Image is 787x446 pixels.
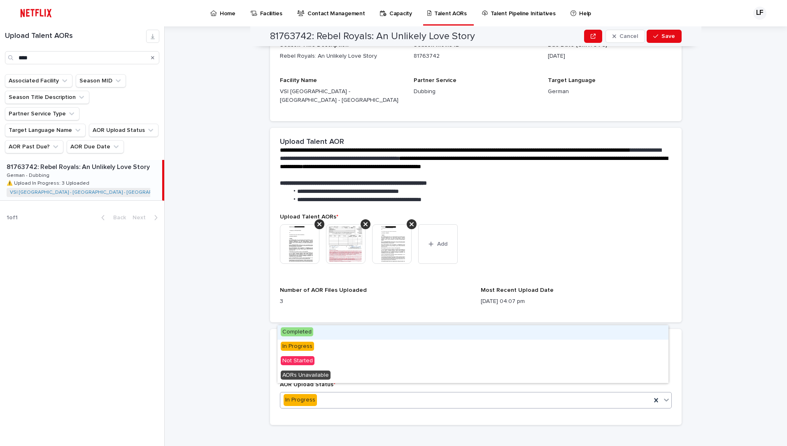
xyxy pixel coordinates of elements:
[619,33,638,39] span: Cancel
[414,87,538,96] p: Dubbing
[5,51,159,64] input: Search
[5,74,72,87] button: Associated Facility
[281,327,313,336] span: Completed
[414,52,538,61] p: 81763742
[280,297,471,306] p: 3
[281,371,331,380] span: AORs Unavailable
[548,42,607,48] span: Due Date (GMT/UTC)
[95,214,129,221] button: Back
[548,87,672,96] p: German
[661,33,675,39] span: Save
[7,171,51,178] p: German - Dubbing
[277,340,668,354] div: In Progress
[5,32,146,41] h1: Upload Talent AORs
[7,162,151,171] p: 81763742: Rebel Royals: An Unlikely Love Story
[5,140,63,153] button: AOR Past Due?
[481,297,672,306] p: [DATE] 04:07 pm
[277,354,668,369] div: Not Started
[76,74,126,87] button: Season MID
[280,87,404,105] p: VSI [GEOGRAPHIC_DATA] - [GEOGRAPHIC_DATA] - [GEOGRAPHIC_DATA]
[481,287,554,293] span: Most Recent Upload Date
[281,356,314,365] span: Not Started
[277,369,668,383] div: AORs Unavailable
[548,52,672,61] p: [DATE]
[281,342,314,351] span: In Progress
[280,52,404,61] p: Rebel Royals: An Unlikely Love Story
[133,215,151,221] span: Next
[605,30,645,43] button: Cancel
[548,77,596,83] span: Target Language
[753,7,766,20] div: LF
[280,77,317,83] span: Facility Name
[280,382,335,387] span: AOR Upload Status
[284,394,317,406] div: In Progress
[418,224,458,264] button: Add
[108,215,126,221] span: Back
[437,241,447,247] span: Add
[89,124,158,137] button: AOR Upload Status
[280,214,338,220] span: Upload Talent AORs
[280,138,344,147] h2: Upload Talent AOR
[5,124,86,137] button: Target Language Name
[414,77,456,83] span: Partner Service
[280,42,349,48] span: Season Title Description
[10,190,177,195] a: VSI [GEOGRAPHIC_DATA] - [GEOGRAPHIC_DATA] - [GEOGRAPHIC_DATA]
[129,214,164,221] button: Next
[16,5,56,21] img: ifQbXi3ZQGMSEF7WDB7W
[414,42,460,48] span: Season Movie ID
[5,107,79,120] button: Partner Service Type
[647,30,682,43] button: Save
[67,140,124,153] button: AOR Due Date
[270,31,475,42] h2: 81763742: Rebel Royals: An Unlikely Love Story
[7,179,91,186] p: ⚠️ Upload In Progress: 3 Uploaded
[277,325,668,340] div: Completed
[280,287,367,293] span: Number of AOR Files Uploaded
[5,91,89,104] button: Season Title Description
